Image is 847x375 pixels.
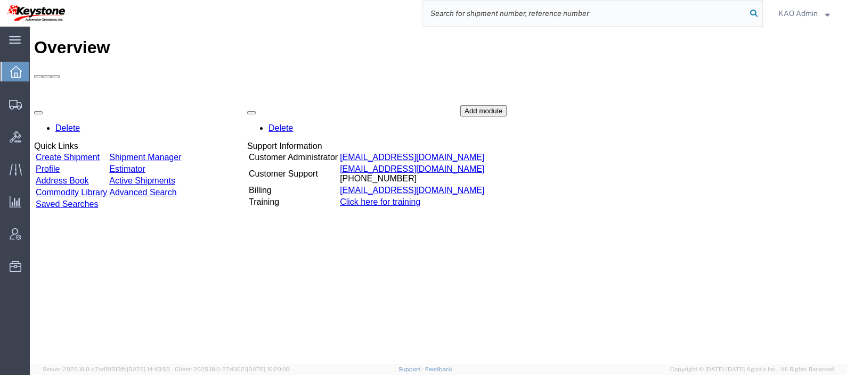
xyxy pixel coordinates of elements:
[79,126,151,135] a: Shipment Manager
[218,170,308,181] td: Training
[6,161,77,170] a: Commodity Library
[422,1,746,26] input: Search for shipment number, reference number
[43,366,170,372] span: Server: 2025.18.0-c7ad5f513fb
[79,161,146,170] a: Advanced Search
[175,366,290,372] span: Client: 2025.18.0-27d3021
[310,138,454,147] a: [EMAIL_ADDRESS][DOMAIN_NAME]
[6,149,59,159] a: Address Book
[310,159,454,168] a: [EMAIL_ADDRESS][DOMAIN_NAME]
[218,137,308,157] td: Customer Support
[247,366,290,372] span: [DATE] 10:20:09
[310,171,390,180] a: Click here for training
[218,126,308,136] td: Customer Administrator
[430,79,477,90] button: Add module
[670,365,834,374] span: Copyright © [DATE]-[DATE] Agistix Inc., All Rights Reserved
[79,149,145,159] a: Active Shipments
[217,115,456,124] div: Support Information
[425,366,452,372] a: Feedback
[6,173,68,182] a: Saved Searches
[218,159,308,169] td: Billing
[310,126,454,135] a: [EMAIL_ADDRESS][DOMAIN_NAME]
[239,97,263,106] a: Delete
[778,7,832,20] button: KAO Admin
[127,366,170,372] span: [DATE] 14:43:55
[6,138,30,147] a: Profile
[398,366,425,372] a: Support
[30,27,847,364] iframe: FS Legacy Container
[79,138,116,147] a: Estimator
[7,5,65,21] img: logo
[310,137,455,157] td: [PHONE_NUMBER]
[778,7,818,19] span: KAO Admin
